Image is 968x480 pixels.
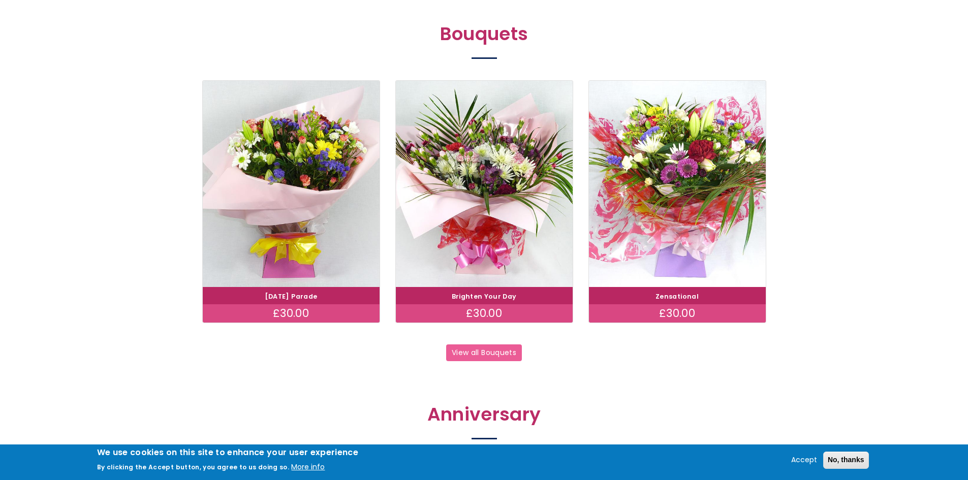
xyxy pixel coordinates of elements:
[396,304,573,323] div: £30.00
[97,447,359,458] h2: We use cookies on this site to enhance your user experience
[291,461,325,473] button: More info
[203,304,380,323] div: £30.00
[263,404,705,431] h2: Anniversary
[823,452,869,469] button: No, thanks
[452,292,517,301] a: Brighten Your Day
[203,81,380,287] img: Carnival Parade
[787,454,821,466] button: Accept
[97,463,290,471] p: By clicking the Accept button, you agree to us doing so.
[396,81,573,287] img: Brighten Your Day
[446,344,522,362] a: View all Bouquets
[265,292,318,301] a: [DATE] Parade
[589,81,766,287] img: Zensational
[655,292,699,301] a: Zensational
[589,304,766,323] div: £30.00
[263,23,705,50] h2: Bouquets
